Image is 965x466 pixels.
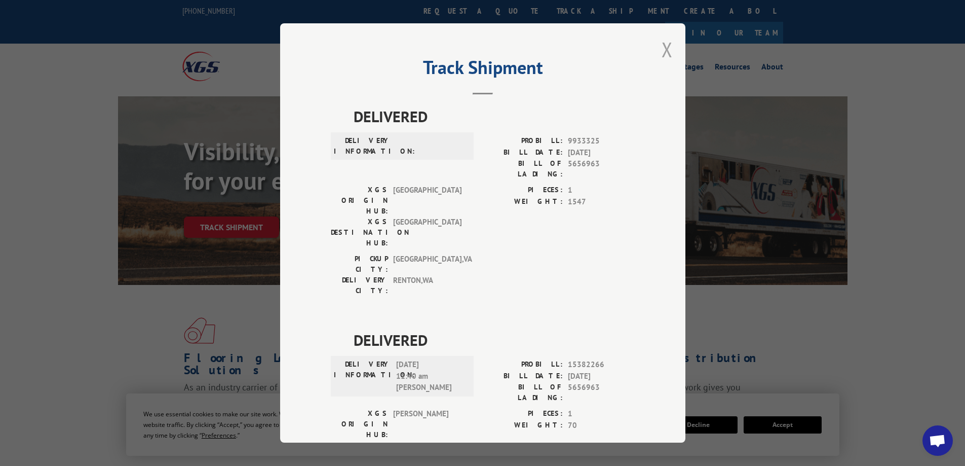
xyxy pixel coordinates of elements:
[331,275,388,296] label: DELIVERY CITY:
[396,359,465,393] span: [DATE] 11:40 am [PERSON_NAME]
[393,254,461,275] span: [GEOGRAPHIC_DATA] , VA
[662,36,673,63] button: Close modal
[568,371,635,382] span: [DATE]
[568,420,635,432] span: 70
[568,196,635,208] span: 1547
[483,359,563,371] label: PROBILL:
[331,217,388,248] label: XGS DESTINATION HUB:
[331,254,388,275] label: PICKUP CITY:
[922,425,953,456] div: Open chat
[331,185,388,217] label: XGS ORIGIN HUB:
[568,185,635,196] span: 1
[334,359,391,393] label: DELIVERY INFORMATION:
[354,329,635,351] span: DELIVERED
[483,158,563,180] label: BILL OF LADING:
[331,60,635,80] h2: Track Shipment
[354,105,635,128] span: DELIVERED
[483,135,563,147] label: PROBILL:
[393,217,461,248] span: [GEOGRAPHIC_DATA]
[483,420,563,432] label: WEIGHT:
[483,147,563,159] label: BILL DATE:
[483,196,563,208] label: WEIGHT:
[393,408,461,440] span: [PERSON_NAME]
[568,408,635,420] span: 1
[483,371,563,382] label: BILL DATE:
[568,135,635,147] span: 9933325
[331,408,388,440] label: XGS ORIGIN HUB:
[334,135,391,157] label: DELIVERY INFORMATION:
[568,147,635,159] span: [DATE]
[568,359,635,371] span: 15382266
[483,185,563,196] label: PIECES:
[393,275,461,296] span: RENTON , WA
[568,158,635,180] span: 5656963
[483,382,563,403] label: BILL OF LADING:
[393,185,461,217] span: [GEOGRAPHIC_DATA]
[483,408,563,420] label: PIECES:
[568,382,635,403] span: 5656963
